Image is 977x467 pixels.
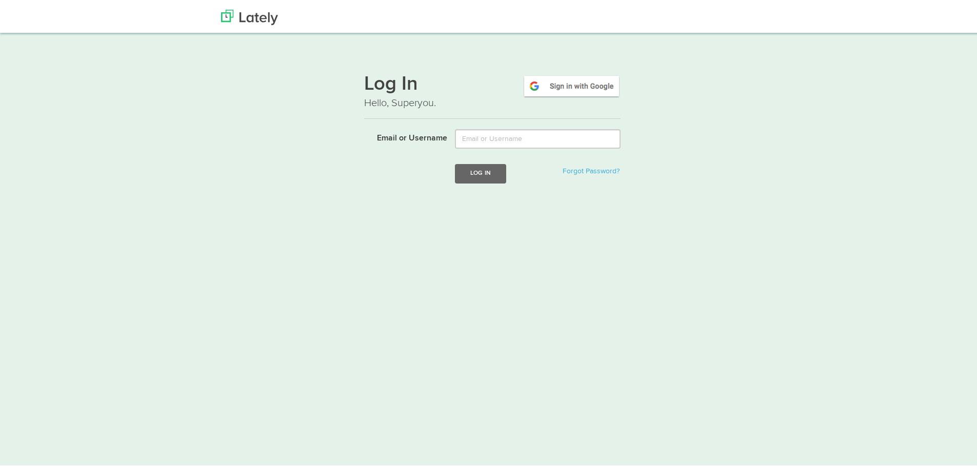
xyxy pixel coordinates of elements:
input: Email or Username [455,127,621,147]
label: Email or Username [356,127,447,143]
h1: Log In [364,72,621,94]
img: google-signin.png [523,72,621,96]
button: Log In [455,162,506,181]
p: Hello, Superyou. [364,94,621,109]
a: Forgot Password? [563,166,620,173]
img: Lately [221,8,278,23]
